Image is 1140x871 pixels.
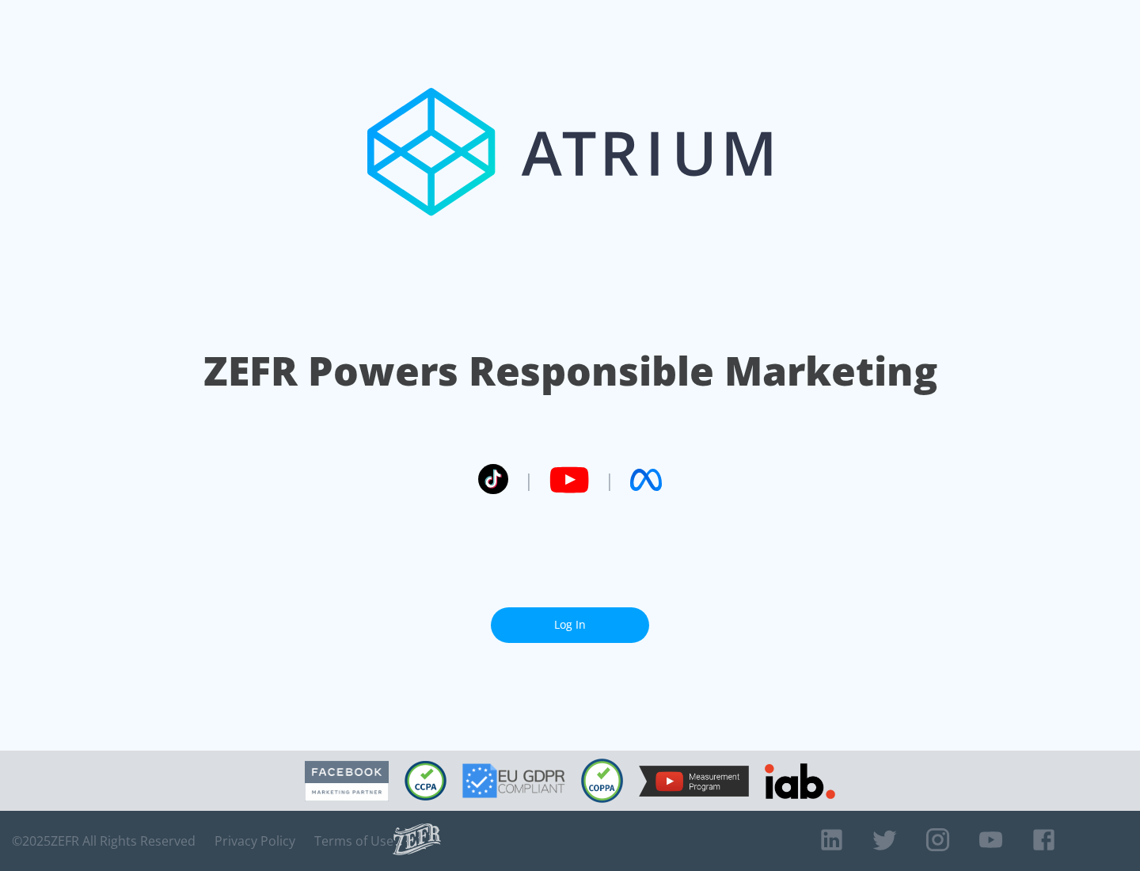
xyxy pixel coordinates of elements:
img: COPPA Compliant [581,759,623,803]
a: Log In [491,607,649,643]
img: YouTube Measurement Program [639,766,749,797]
img: Facebook Marketing Partner [305,761,389,801]
span: | [524,468,534,492]
img: IAB [765,763,835,799]
img: CCPA Compliant [405,761,446,801]
span: | [605,468,614,492]
img: GDPR Compliant [462,763,565,798]
a: Terms of Use [314,833,393,849]
a: Privacy Policy [215,833,295,849]
span: © 2025 ZEFR All Rights Reserved [12,833,196,849]
h1: ZEFR Powers Responsible Marketing [203,344,937,398]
